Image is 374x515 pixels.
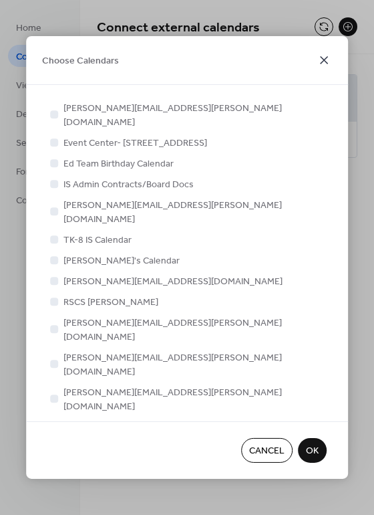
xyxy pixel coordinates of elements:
[63,254,180,268] span: [PERSON_NAME]'s Calendar
[63,136,207,150] span: Event Center- [STREET_ADDRESS]
[63,275,283,289] span: [PERSON_NAME][EMAIL_ADDRESS][DOMAIN_NAME]
[63,233,132,247] span: TK-8 IS Calendar
[63,386,327,414] span: [PERSON_NAME][EMAIL_ADDRESS][PERSON_NAME][DOMAIN_NAME]
[63,351,327,379] span: [PERSON_NAME][EMAIL_ADDRESS][PERSON_NAME][DOMAIN_NAME]
[63,102,327,130] span: [PERSON_NAME][EMAIL_ADDRESS][PERSON_NAME][DOMAIN_NAME]
[241,438,293,463] button: Cancel
[42,54,119,68] span: Choose Calendars
[63,178,194,192] span: IS Admin Contracts/Board Docs
[63,157,174,171] span: Ed Team Birthday Calendar
[63,199,327,227] span: [PERSON_NAME][EMAIL_ADDRESS][PERSON_NAME][DOMAIN_NAME]
[249,445,285,459] span: Cancel
[298,438,327,463] button: OK
[63,296,158,310] span: RSCS [PERSON_NAME]
[63,316,327,344] span: [PERSON_NAME][EMAIL_ADDRESS][PERSON_NAME][DOMAIN_NAME]
[306,445,319,459] span: OK
[63,421,327,449] span: [PERSON_NAME][EMAIL_ADDRESS][PERSON_NAME][DOMAIN_NAME]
